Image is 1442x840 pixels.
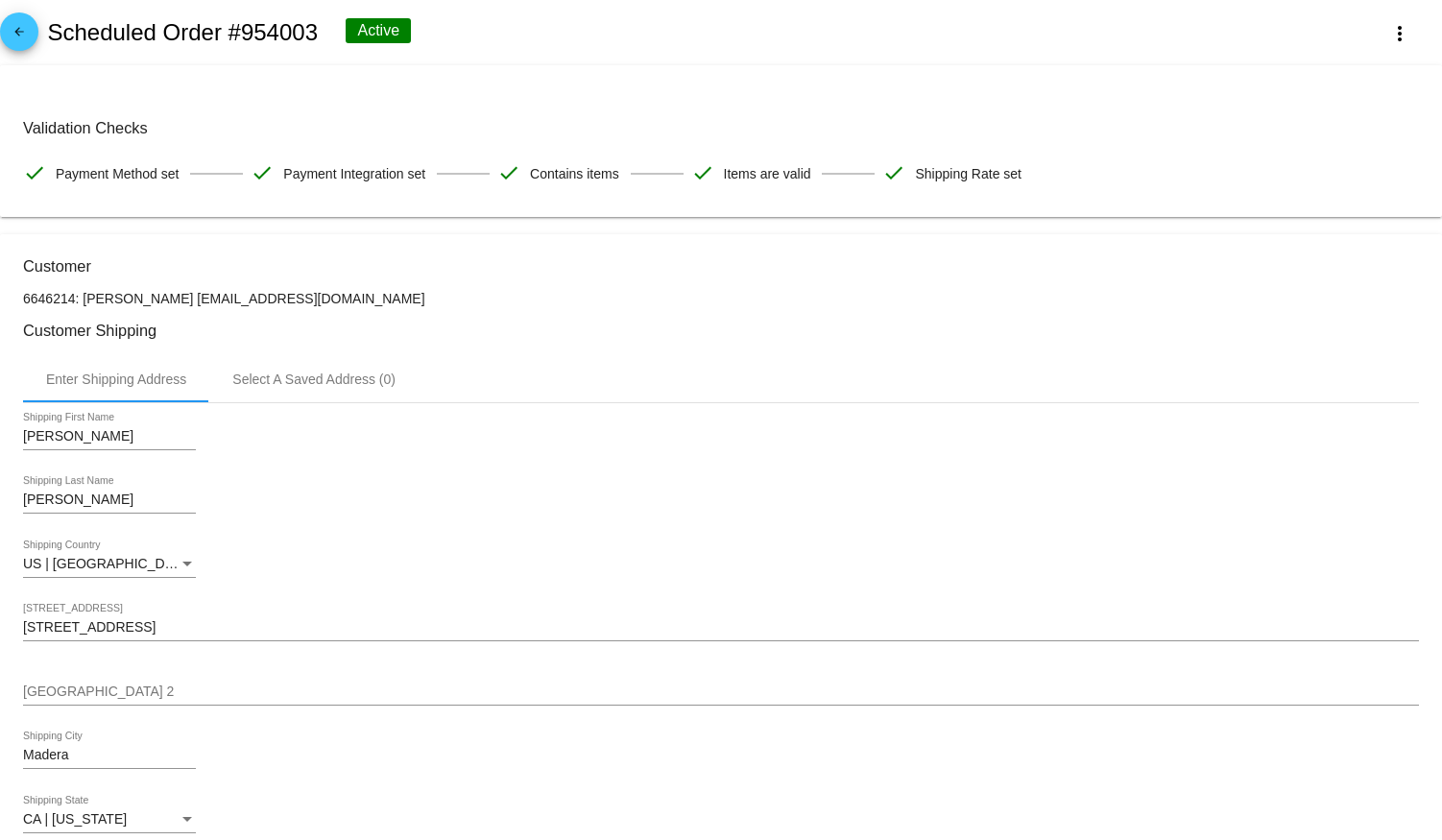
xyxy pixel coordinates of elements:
[691,161,714,184] mat-icon: check
[530,154,619,194] span: Contains items
[23,322,1419,340] h3: Customer Shipping
[46,372,186,387] div: Enter Shipping Address
[23,492,196,508] input: Shipping Last Name
[23,557,196,572] mat-select: Shipping Country
[724,154,811,194] span: Items are valid
[882,161,905,184] mat-icon: check
[23,291,1419,306] p: 6646214: [PERSON_NAME] [EMAIL_ADDRESS][DOMAIN_NAME]
[915,154,1021,194] span: Shipping Rate set
[23,257,1419,276] h3: Customer
[23,620,1419,636] input: Shipping Street 1
[8,25,31,48] mat-icon: arrow_back
[283,154,425,194] span: Payment Integration set
[23,811,127,827] span: CA | [US_STATE]
[497,161,520,184] mat-icon: check
[1388,22,1411,45] mat-icon: more_vert
[23,684,1419,700] input: Shipping Street 2
[23,812,196,828] mat-select: Shipping State
[346,18,411,43] div: Active
[251,161,274,184] mat-icon: check
[47,19,318,46] h2: Scheduled Order #954003
[232,372,396,387] div: Select A Saved Address (0)
[23,556,193,571] span: US | [GEOGRAPHIC_DATA]
[23,119,1419,137] h3: Validation Checks
[23,161,46,184] mat-icon: check
[23,429,196,444] input: Shipping First Name
[23,748,196,763] input: Shipping City
[56,154,179,194] span: Payment Method set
